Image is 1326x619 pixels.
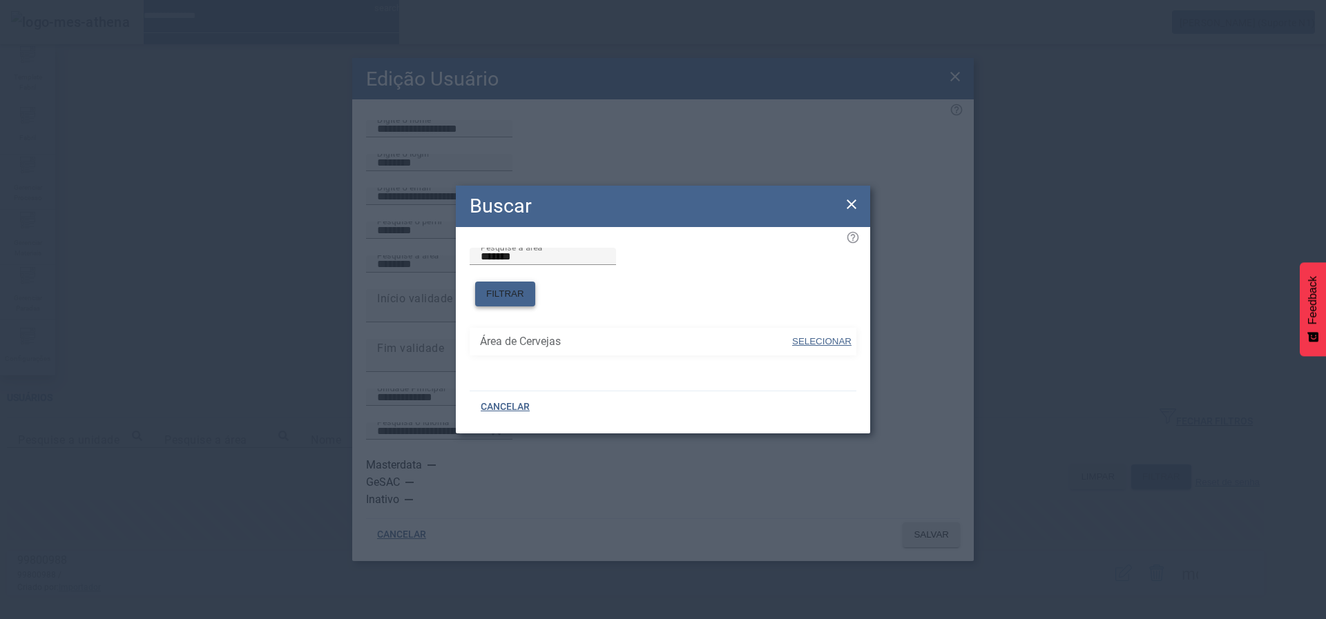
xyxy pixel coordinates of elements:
[1300,262,1326,356] button: Feedback - Mostrar pesquisa
[475,282,535,306] button: FILTRAR
[792,336,852,346] span: SELECIONAR
[481,242,543,252] mat-label: Pesquise a área
[470,191,532,221] h2: Buscar
[486,287,524,301] span: FILTRAR
[480,333,791,350] span: Área de Cervejas
[470,395,541,420] button: CANCELAR
[481,400,530,414] span: CANCELAR
[1307,276,1319,324] span: Feedback
[791,329,853,354] button: SELECIONAR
